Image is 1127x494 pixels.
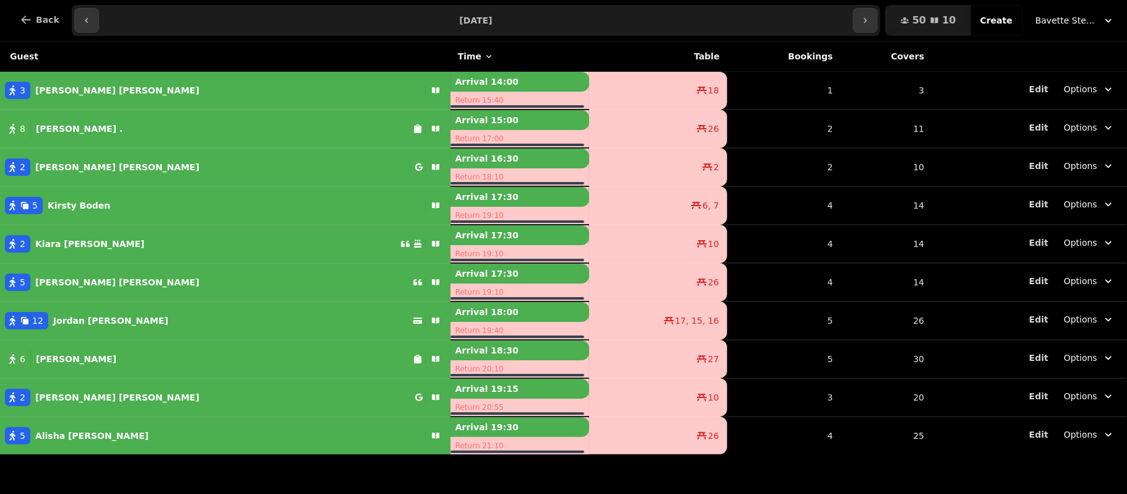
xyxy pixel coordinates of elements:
span: 18 [708,84,719,97]
button: Options [1056,232,1122,254]
span: 5 [32,199,38,212]
span: Edit [1029,123,1048,132]
p: Return 20:55 [451,399,590,416]
td: 4 [727,263,840,301]
button: Edit [1029,198,1048,210]
button: Options [1056,193,1122,215]
td: 30 [840,340,932,378]
button: Edit [1029,313,1048,326]
span: Options [1064,198,1097,210]
span: Options [1064,121,1097,134]
th: Table [589,41,727,72]
button: Back [10,5,69,35]
button: Options [1056,270,1122,292]
p: Arrival 14:00 [451,72,590,92]
span: Bavette Steakhouse - [PERSON_NAME] [1035,14,1097,27]
td: 20 [840,378,932,417]
button: Edit [1029,352,1048,364]
td: 3 [840,72,932,110]
p: Return 19:10 [451,207,590,224]
span: Time [458,50,481,63]
p: [PERSON_NAME] [PERSON_NAME] [35,84,199,97]
span: Edit [1029,85,1048,93]
span: 27 [708,353,719,365]
span: Edit [1029,430,1048,439]
p: Alisha [PERSON_NAME] [35,430,149,442]
span: Edit [1029,353,1048,362]
span: 10 [942,15,956,25]
span: 8 [20,123,25,135]
td: 1 [727,72,840,110]
p: [PERSON_NAME] . [36,123,123,135]
span: 2 [20,238,25,250]
p: [PERSON_NAME] [PERSON_NAME] [35,391,199,404]
span: Options [1064,428,1097,441]
button: Edit [1029,390,1048,402]
button: Options [1056,308,1122,331]
td: 2 [727,110,840,148]
span: Options [1064,352,1097,364]
p: Return 19:10 [451,245,590,262]
p: Arrival 17:30 [451,264,590,284]
p: Kiara [PERSON_NAME] [35,238,144,250]
span: 26 [708,123,719,135]
p: Return 15:40 [451,92,590,109]
p: Arrival 16:30 [451,149,590,168]
button: Options [1056,385,1122,407]
td: 14 [840,186,932,225]
th: Covers [840,41,932,72]
span: Options [1064,236,1097,249]
span: Options [1064,160,1097,172]
td: 14 [840,263,932,301]
button: Bavette Steakhouse - [PERSON_NAME] [1028,9,1122,32]
button: Edit [1029,236,1048,249]
span: Edit [1029,162,1048,170]
span: 5 [20,276,25,288]
button: Edit [1029,275,1048,287]
p: Arrival 17:30 [451,225,590,245]
span: 10 [708,238,719,250]
span: 6, 7 [702,199,719,212]
p: [PERSON_NAME] [PERSON_NAME] [35,276,199,288]
p: Arrival 19:15 [451,379,590,399]
span: Edit [1029,200,1048,209]
p: Return 17:00 [451,130,590,147]
p: Arrival 15:00 [451,110,590,130]
td: 11 [840,110,932,148]
span: Options [1064,390,1097,402]
span: 10 [708,391,719,404]
th: Bookings [727,41,840,72]
span: 26 [708,430,719,442]
span: Edit [1029,238,1048,247]
span: 2 [20,161,25,173]
span: Edit [1029,315,1048,324]
td: 5 [727,301,840,340]
p: Kirsty Boden [48,199,110,212]
td: 3 [727,378,840,417]
span: Options [1064,83,1097,95]
p: Return 18:10 [451,168,590,186]
button: Edit [1029,121,1048,134]
span: 2 [20,391,25,404]
button: Options [1056,78,1122,100]
span: Back [36,15,59,24]
p: Return 19:10 [451,284,590,301]
span: Edit [1029,392,1048,401]
td: 2 [727,148,840,186]
button: Create [970,6,1022,35]
span: 50 [912,15,926,25]
td: 10 [840,148,932,186]
p: Return 21:10 [451,437,590,454]
td: 14 [840,225,932,263]
span: Create [980,16,1013,25]
td: 4 [727,417,840,454]
button: Options [1056,347,1122,369]
span: 2 [714,161,719,173]
p: [PERSON_NAME] [36,353,116,365]
button: Edit [1029,83,1048,95]
span: Options [1064,275,1097,287]
td: 4 [727,225,840,263]
button: Options [1056,423,1122,446]
p: Arrival 19:30 [451,417,590,437]
td: 5 [727,340,840,378]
